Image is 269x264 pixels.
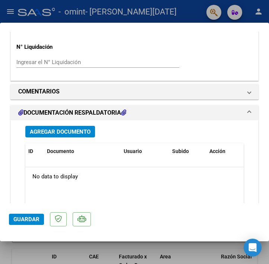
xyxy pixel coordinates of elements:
span: Guardar [13,216,39,223]
span: Subido [172,148,189,154]
mat-expansion-panel-header: DOCUMENTACIÓN RESPALDATORIA [11,105,258,120]
span: Usuario [124,148,142,154]
button: Guardar [9,214,44,225]
datatable-header-cell: Acción [206,143,244,159]
span: ID [28,148,33,154]
mat-expansion-panel-header: COMENTARIOS [11,84,258,99]
h1: COMENTARIOS [18,87,60,96]
datatable-header-cell: Subido [169,143,206,159]
span: Agregar Documento [30,128,91,135]
div: No data to display [25,167,244,186]
datatable-header-cell: Usuario [121,143,169,159]
datatable-header-cell: Documento [44,143,121,159]
div: Open Intercom Messenger [244,239,262,257]
button: Agregar Documento [25,126,95,137]
datatable-header-cell: ID [25,143,44,159]
h1: DOCUMENTACIÓN RESPALDATORIA [18,108,126,117]
span: Acción [209,148,225,154]
span: Documento [47,148,74,154]
p: N° Liquidación [16,43,87,51]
